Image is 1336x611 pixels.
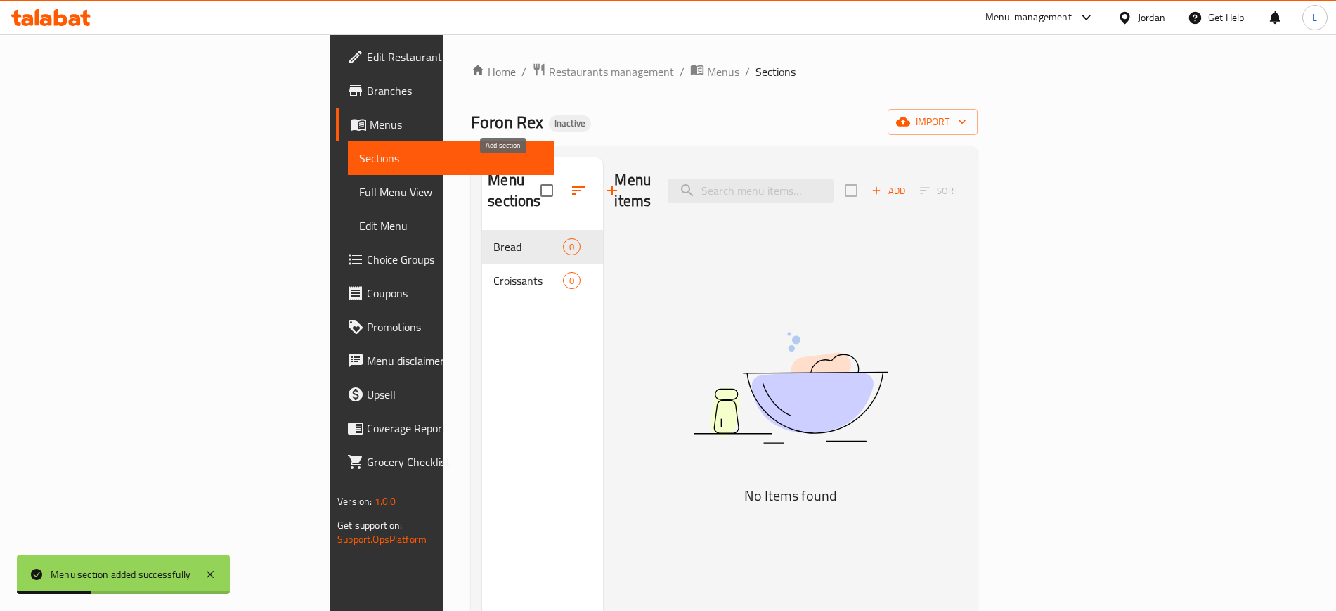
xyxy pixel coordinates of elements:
[367,454,542,470] span: Grocery Checklist
[549,63,674,80] span: Restaurants management
[367,251,542,268] span: Choice Groups
[359,184,542,200] span: Full Menu View
[348,141,553,175] a: Sections
[367,82,542,99] span: Branches
[707,63,739,80] span: Menus
[985,9,1072,26] div: Menu-management
[336,40,553,74] a: Edit Restaurant
[1312,10,1317,25] span: L
[337,530,427,548] a: Support.OpsPlatform
[336,378,553,411] a: Upsell
[745,63,750,80] li: /
[615,295,966,481] img: dish.svg
[336,74,553,108] a: Branches
[563,272,581,289] div: items
[471,63,978,81] nav: breadcrumb
[911,180,968,202] span: Select section first
[532,63,674,81] a: Restaurants management
[367,49,542,65] span: Edit Restaurant
[899,113,966,131] span: import
[336,108,553,141] a: Menus
[866,180,911,202] button: Add
[336,276,553,310] a: Coupons
[51,567,190,582] div: Menu section added successfully
[690,63,739,81] a: Menus
[348,175,553,209] a: Full Menu View
[337,516,402,534] span: Get support on:
[359,217,542,234] span: Edit Menu
[336,310,553,344] a: Promotions
[482,224,603,303] nav: Menu sections
[359,150,542,167] span: Sections
[367,420,542,437] span: Coverage Report
[869,183,907,199] span: Add
[370,116,542,133] span: Menus
[563,238,581,255] div: items
[493,238,563,255] span: Bread
[614,169,651,212] h2: Menu items
[367,285,542,302] span: Coupons
[680,63,685,80] li: /
[888,109,978,135] button: import
[482,264,603,297] div: Croissants0
[755,63,796,80] span: Sections
[367,386,542,403] span: Upsell
[336,445,553,479] a: Grocery Checklist
[615,484,966,507] h5: No Items found
[668,179,834,203] input: search
[336,243,553,276] a: Choice Groups
[367,352,542,369] span: Menu disclaimer
[549,117,591,129] span: Inactive
[336,344,553,378] a: Menu disclaimer
[482,230,603,264] div: Bread0
[493,272,563,289] span: Croissants
[564,240,580,254] span: 0
[564,274,580,288] span: 0
[348,209,553,243] a: Edit Menu
[336,411,553,445] a: Coverage Report
[367,319,542,335] span: Promotions
[375,492,396,510] span: 1.0.0
[866,180,911,202] span: Add item
[1138,10,1165,25] div: Jordan
[337,492,372,510] span: Version:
